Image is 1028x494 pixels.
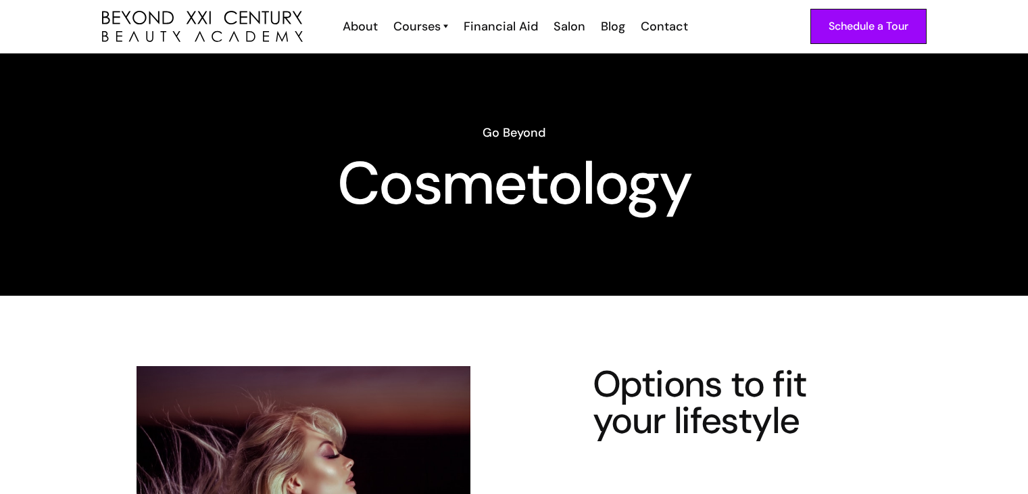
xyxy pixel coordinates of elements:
[102,159,927,208] h1: Cosmetology
[343,18,378,35] div: About
[592,18,632,35] a: Blog
[593,366,856,439] h4: Options to fit your lifestyle
[632,18,695,35] a: Contact
[334,18,385,35] a: About
[545,18,592,35] a: Salon
[810,9,927,44] a: Schedule a Tour
[641,18,688,35] div: Contact
[601,18,625,35] div: Blog
[464,18,538,35] div: Financial Aid
[102,11,303,43] img: beyond 21st century beauty academy logo
[102,11,303,43] a: home
[554,18,585,35] div: Salon
[102,124,927,141] h6: Go Beyond
[393,18,448,35] a: Courses
[393,18,441,35] div: Courses
[829,18,908,35] div: Schedule a Tour
[455,18,545,35] a: Financial Aid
